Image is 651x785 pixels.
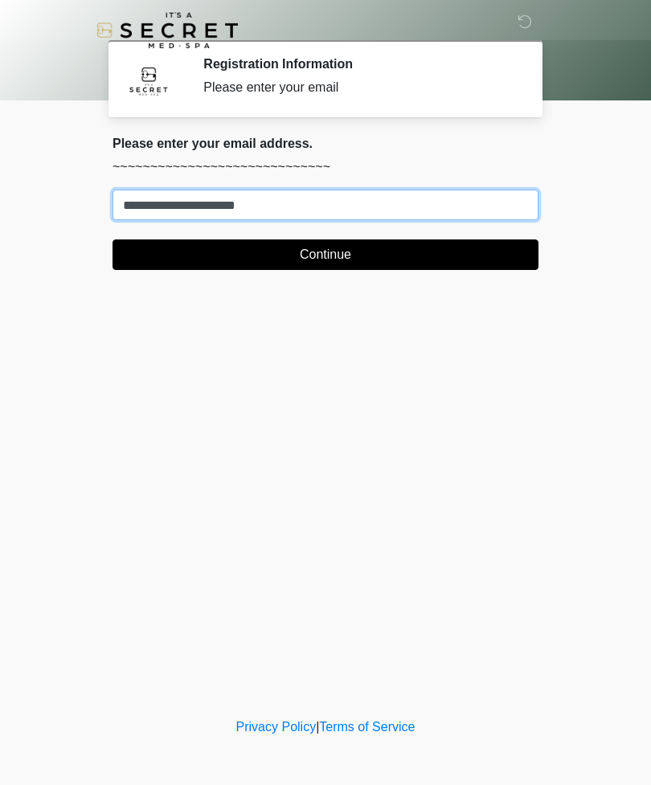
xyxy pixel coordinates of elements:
[113,239,538,270] button: Continue
[319,720,415,734] a: Terms of Service
[96,12,238,48] img: It's A Secret Med Spa Logo
[113,136,538,151] h2: Please enter your email address.
[203,56,514,72] h2: Registration Information
[113,157,538,177] p: ~~~~~~~~~~~~~~~~~~~~~~~~~~~~~
[125,56,173,104] img: Agent Avatar
[203,78,514,97] div: Please enter your email
[316,720,319,734] a: |
[236,720,317,734] a: Privacy Policy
